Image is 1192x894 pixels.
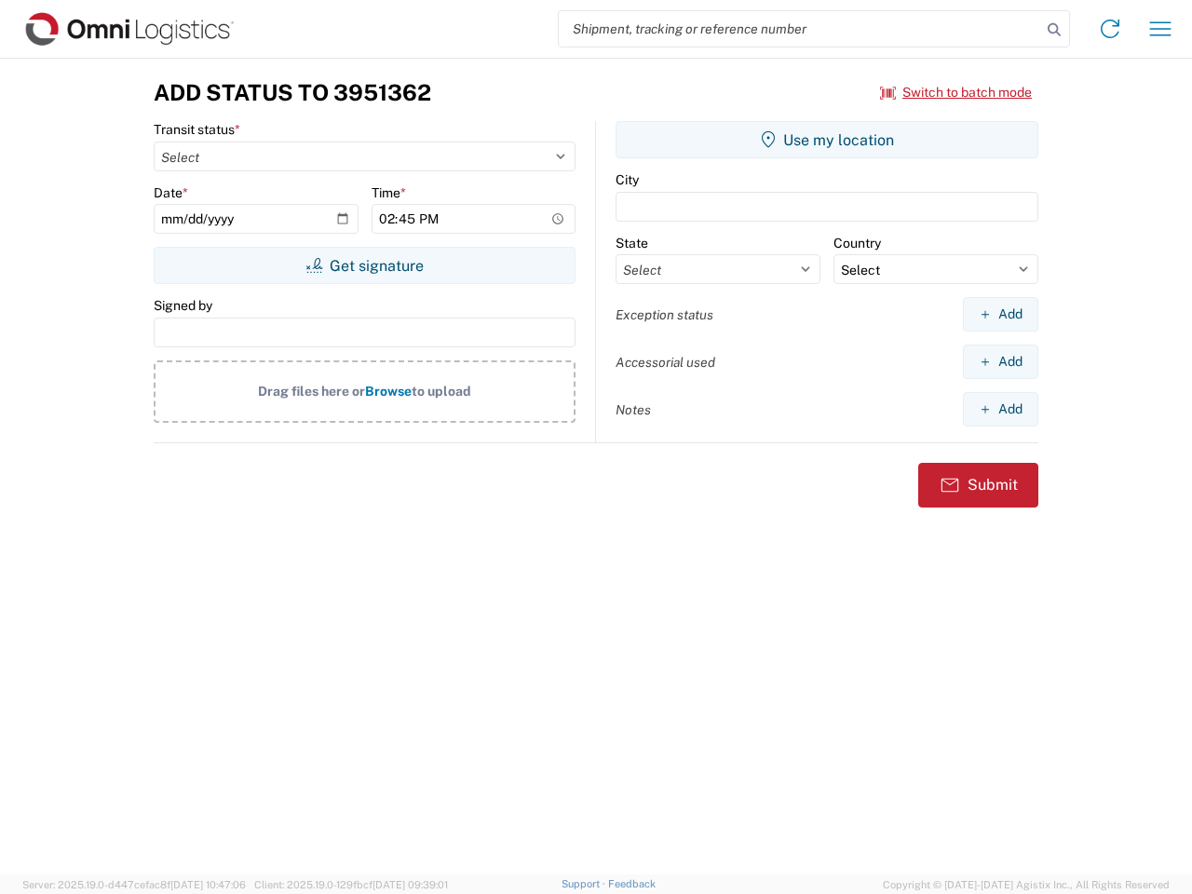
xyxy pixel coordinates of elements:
[616,306,713,323] label: Exception status
[883,876,1170,893] span: Copyright © [DATE]-[DATE] Agistix Inc., All Rights Reserved
[170,879,246,890] span: [DATE] 10:47:06
[559,11,1041,47] input: Shipment, tracking or reference number
[154,79,431,106] h3: Add Status to 3951362
[365,384,412,399] span: Browse
[616,354,715,371] label: Accessorial used
[918,463,1038,508] button: Submit
[833,235,881,251] label: Country
[616,401,651,418] label: Notes
[372,879,448,890] span: [DATE] 09:39:01
[562,878,608,889] a: Support
[616,235,648,251] label: State
[963,392,1038,427] button: Add
[258,384,365,399] span: Drag files here or
[616,171,639,188] label: City
[22,879,246,890] span: Server: 2025.19.0-d447cefac8f
[616,121,1038,158] button: Use my location
[963,345,1038,379] button: Add
[880,77,1032,108] button: Switch to batch mode
[608,878,656,889] a: Feedback
[254,879,448,890] span: Client: 2025.19.0-129fbcf
[963,297,1038,332] button: Add
[154,121,240,138] label: Transit status
[372,184,406,201] label: Time
[154,247,576,284] button: Get signature
[154,297,212,314] label: Signed by
[412,384,471,399] span: to upload
[154,184,188,201] label: Date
